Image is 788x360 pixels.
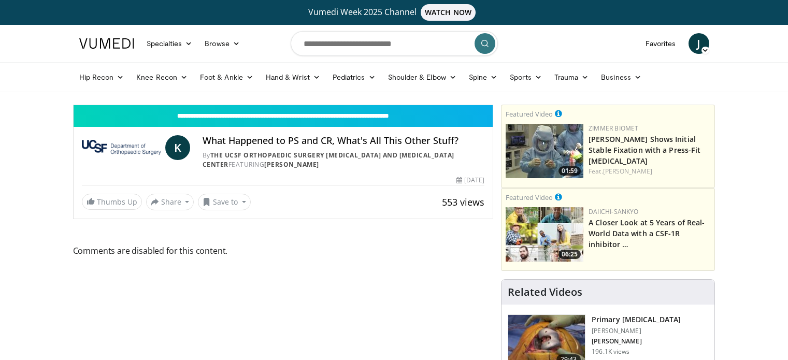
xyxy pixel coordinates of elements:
a: 01:59 [506,124,583,178]
img: 6bc46ad6-b634-4876-a934-24d4e08d5fac.150x105_q85_crop-smart_upscale.jpg [506,124,583,178]
p: [PERSON_NAME] [592,327,681,335]
div: [DATE] [456,176,484,185]
a: Daiichi-Sankyo [589,207,638,216]
img: The UCSF Orthopaedic Surgery Arthritis and Joint Replacement Center [82,135,161,160]
a: Trauma [548,67,595,88]
button: Save to [198,194,251,210]
p: [PERSON_NAME] [592,337,681,345]
input: Search topics, interventions [291,31,498,56]
h4: Related Videos [508,286,582,298]
a: [PERSON_NAME] [603,167,652,176]
a: Browse [198,33,246,54]
a: Specialties [140,33,199,54]
button: Share [146,194,194,210]
span: WATCH NOW [421,4,476,21]
span: 553 views [442,196,484,208]
a: 06:25 [506,207,583,262]
h4: What Happened to PS and CR, What's All This Other Stuff? [203,135,484,147]
a: Pediatrics [326,67,382,88]
a: [PERSON_NAME] [264,160,319,169]
a: Foot & Ankle [194,67,260,88]
div: By FEATURING [203,151,484,169]
a: Sports [504,67,548,88]
img: VuMedi Logo [79,38,134,49]
small: Featured Video [506,109,553,119]
a: Zimmer Biomet [589,124,638,133]
div: Feat. [589,167,710,176]
a: Knee Recon [130,67,194,88]
a: Hip Recon [73,67,131,88]
a: Hand & Wrist [260,67,326,88]
h3: Primary [MEDICAL_DATA] [592,314,681,325]
a: Business [595,67,648,88]
small: Featured Video [506,193,553,202]
a: Spine [463,67,504,88]
img: 93c22cae-14d1-47f0-9e4a-a244e824b022.png.150x105_q85_crop-smart_upscale.jpg [506,207,583,262]
a: The UCSF Orthopaedic Surgery [MEDICAL_DATA] and [MEDICAL_DATA] Center [203,151,454,169]
span: 01:59 [558,166,581,176]
a: Thumbs Up [82,194,142,210]
a: Favorites [639,33,682,54]
p: 196.1K views [592,348,629,356]
a: J [689,33,709,54]
a: A Closer Look at 5 Years of Real-World Data with a CSF-1R inhibitor … [589,218,705,249]
a: [PERSON_NAME] Shows Initial Stable Fixation with a Press-Fit [MEDICAL_DATA] [589,134,700,166]
a: Shoulder & Elbow [382,67,463,88]
span: 06:25 [558,250,581,259]
span: Comments are disabled for this content. [73,244,494,257]
a: Vumedi Week 2025 ChannelWATCH NOW [81,4,708,21]
a: K [165,135,190,160]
